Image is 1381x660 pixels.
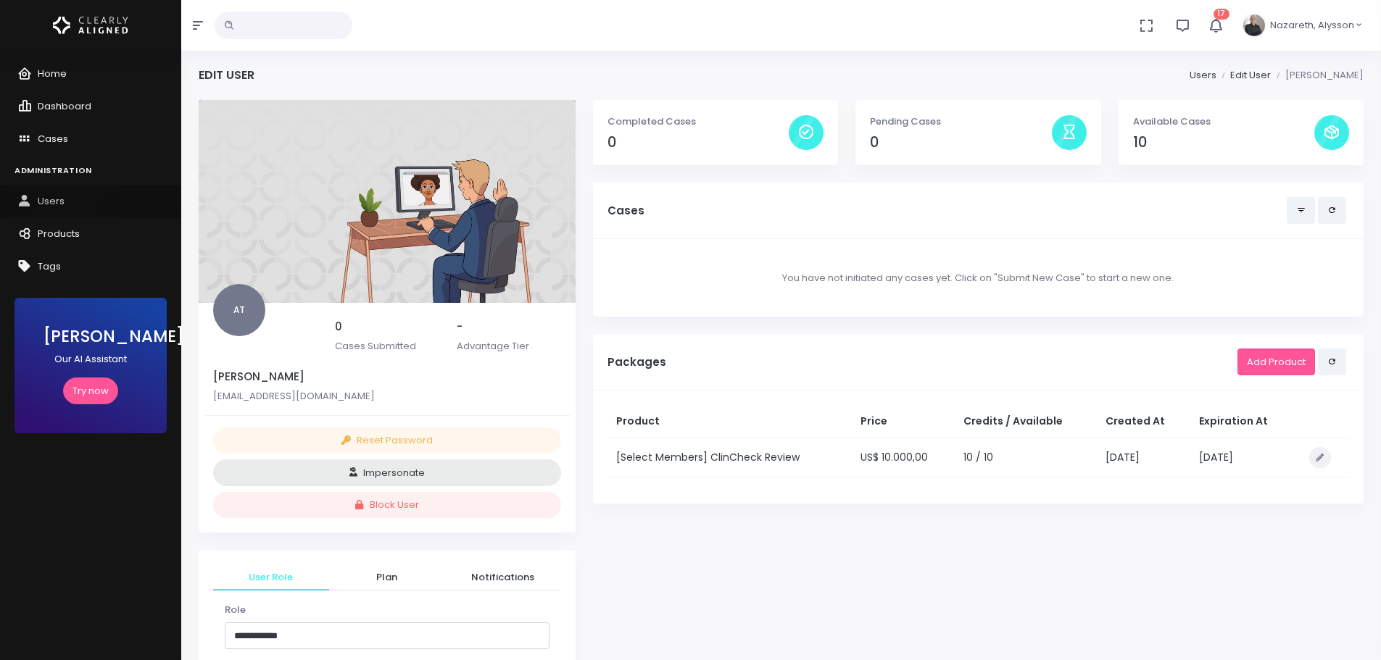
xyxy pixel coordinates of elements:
[213,389,561,404] p: [EMAIL_ADDRESS][DOMAIN_NAME]
[38,194,65,208] span: Users
[213,459,561,486] button: Impersonate
[870,114,1051,129] p: Pending Cases
[607,405,852,438] th: Product
[955,438,1097,477] td: 10 / 10
[1230,68,1271,82] a: Edit User
[607,134,789,151] h4: 0
[199,68,254,82] h4: Edit User
[38,259,61,273] span: Tags
[43,352,138,367] p: Our AI Assistant
[607,254,1349,303] div: You have not initiated any cases yet. Click on "Submit New Case" to start a new one.
[335,320,439,333] h5: 0
[1237,348,1315,375] a: Add Product
[43,327,138,346] h3: [PERSON_NAME]
[53,10,128,41] img: Logo Horizontal
[457,339,561,354] p: Advantage Tier
[38,99,91,113] span: Dashboard
[213,492,561,519] button: Block User
[852,405,955,438] th: Price
[225,570,318,585] span: User Role
[1190,438,1295,477] td: [DATE]
[335,339,439,354] p: Cases Submitted
[457,320,561,333] h5: -
[955,405,1097,438] th: Credits / Available
[38,67,67,80] span: Home
[213,284,265,336] span: AT
[1241,12,1267,38] img: Header Avatar
[607,356,1237,369] h5: Packages
[38,227,80,241] span: Products
[457,570,550,585] span: Notifications
[852,438,955,477] td: US$ 10.000,00
[1271,68,1364,83] li: [PERSON_NAME]
[1133,114,1314,129] p: Available Cases
[38,132,68,146] span: Cases
[225,603,246,617] label: Role
[63,377,118,404] a: Try now
[1214,9,1229,20] span: 17
[341,570,434,585] span: Plan
[213,370,561,383] h5: [PERSON_NAME]
[1190,68,1216,82] a: Users
[1270,18,1354,33] span: Nazareth, Alysson
[607,204,1287,217] h5: Cases
[870,134,1051,151] h4: 0
[607,114,789,129] p: Completed Cases
[607,438,852,477] td: [Select Members] ClinCheck Review
[1097,438,1190,477] td: [DATE]
[1190,405,1295,438] th: Expiration At
[1133,134,1314,151] h4: 10
[1097,405,1190,438] th: Created At
[213,427,561,454] button: Reset Password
